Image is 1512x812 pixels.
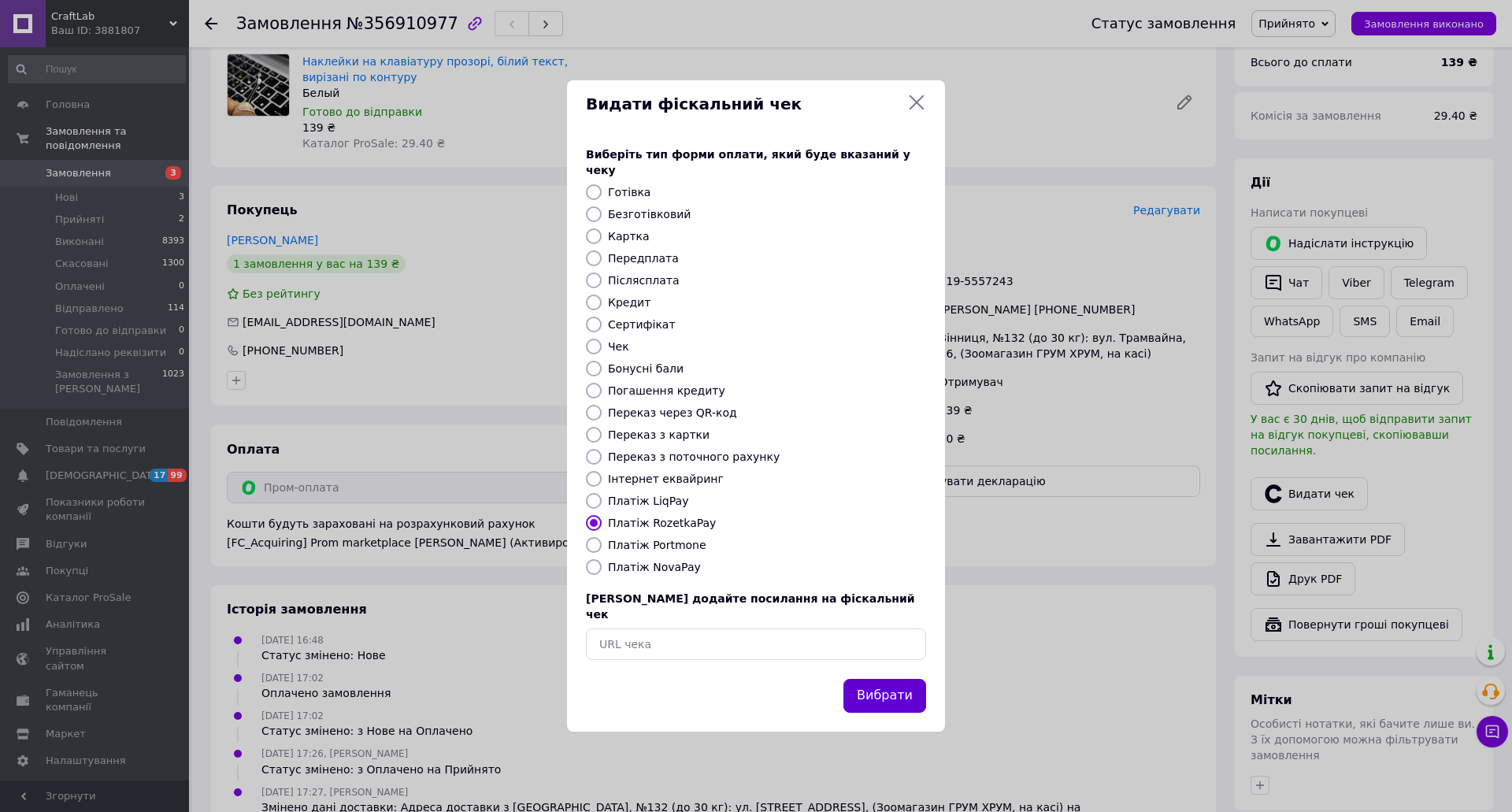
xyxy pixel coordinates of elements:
label: Післясплата [608,274,680,287]
label: Платіж Portmone [608,539,706,551]
label: Переказ з картки [608,428,710,441]
label: Сертифікат [608,318,676,331]
span: Видати фіскальний чек [586,93,901,116]
input: URL чека [586,628,926,660]
label: Переказ з поточного рахунку [608,450,780,463]
label: Передплата [608,252,679,265]
label: Картка [608,230,650,243]
label: Інтернет еквайринг [608,473,724,485]
label: Платіж NovaPay [608,561,701,573]
button: Вибрати [843,679,926,713]
label: Погашення кредиту [608,384,725,397]
span: [PERSON_NAME] додайте посилання на фіскальний чек [586,592,915,621]
label: Безготівковий [608,208,691,221]
span: Виберіть тип форми оплати, який буде вказаний у чеку [586,148,910,176]
label: Бонусні бали [608,362,684,375]
label: Готівка [608,186,650,198]
label: Чек [608,340,629,353]
label: Переказ через QR-код [608,406,737,419]
label: Кредит [608,296,650,309]
label: Платіж RozetkaPay [608,517,716,529]
label: Платіж LiqPay [608,495,688,507]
